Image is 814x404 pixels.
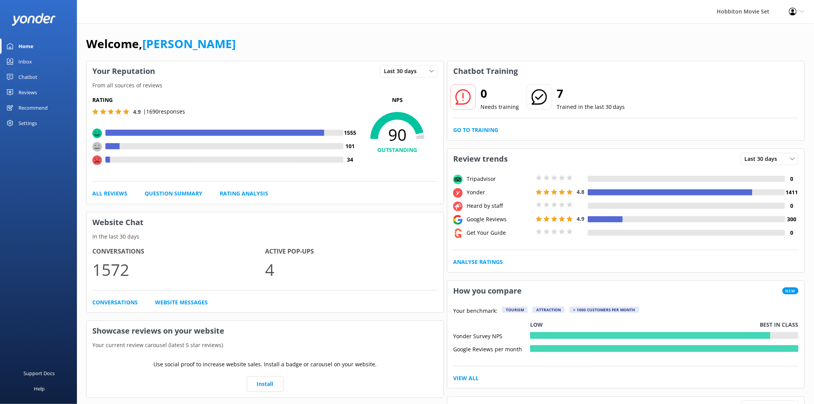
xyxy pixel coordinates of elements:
p: Your current review carousel (latest 5 star reviews) [87,341,444,349]
div: Get Your Guide [465,229,534,237]
img: yonder-white-logo.png [12,13,56,26]
h4: 0 [785,202,799,210]
p: From all sources of reviews [87,81,444,90]
h3: Review trends [447,149,514,169]
span: 90 [357,125,438,144]
a: Rating Analysis [220,189,268,198]
a: View All [453,374,479,382]
div: Google Reviews per month [453,345,530,352]
h5: Rating [92,96,357,104]
span: 4.8 [577,188,584,195]
h4: 300 [785,215,799,224]
a: Install [247,376,284,392]
span: 4.9 [133,108,141,115]
div: Inbox [18,54,32,69]
h4: Conversations [92,247,265,257]
h2: 7 [557,84,625,103]
h3: Your Reputation [87,61,161,81]
span: Last 30 days [384,67,421,75]
div: Tourism [502,307,528,313]
div: Google Reviews [465,215,534,224]
h3: Chatbot Training [447,61,524,81]
h4: 1555 [344,129,357,137]
div: Home [18,38,33,54]
a: Question Summary [145,189,202,198]
p: Needs training [480,103,519,111]
div: Recommend [18,100,48,115]
div: Settings [18,115,37,131]
div: Help [34,381,45,396]
p: 4 [265,257,438,282]
a: All Reviews [92,189,127,198]
div: Yonder Survey NPS [453,332,530,339]
div: Tripadvisor [465,175,534,183]
h3: Showcase reviews on your website [87,321,444,341]
h4: Active Pop-ups [265,247,438,257]
h4: OUTSTANDING [357,146,438,154]
div: Chatbot [18,69,37,85]
a: Conversations [92,298,138,307]
h2: 0 [480,84,519,103]
p: 1572 [92,257,265,282]
h4: 0 [785,229,799,237]
p: | 1690 responses [143,107,185,116]
a: Website Messages [155,298,208,307]
p: Low [530,321,543,329]
h1: Welcome, [86,35,236,53]
span: 4.9 [577,215,584,222]
h4: 101 [344,142,357,150]
p: Use social proof to increase website sales. Install a badge or carousel on your website. [153,360,377,369]
div: Heard by staff [465,202,534,210]
p: NPS [357,96,438,104]
div: Yonder [465,188,534,197]
a: Analyse Ratings [453,258,503,266]
span: Last 30 days [745,155,782,163]
div: Support Docs [24,366,55,381]
h4: 34 [344,155,357,164]
p: Your benchmark: [453,307,497,316]
div: Reviews [18,85,37,100]
h4: 0 [785,175,799,183]
span: New [782,287,799,294]
h3: How you compare [447,281,527,301]
div: > 1000 customers per month [569,307,639,313]
p: Best in class [760,321,799,329]
h3: Website Chat [87,212,444,232]
div: Attraction [532,307,565,313]
a: [PERSON_NAME] [142,36,236,52]
p: In the last 30 days [87,232,444,241]
p: Trained in the last 30 days [557,103,625,111]
a: Go to Training [453,126,498,134]
h4: 1411 [785,188,799,197]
